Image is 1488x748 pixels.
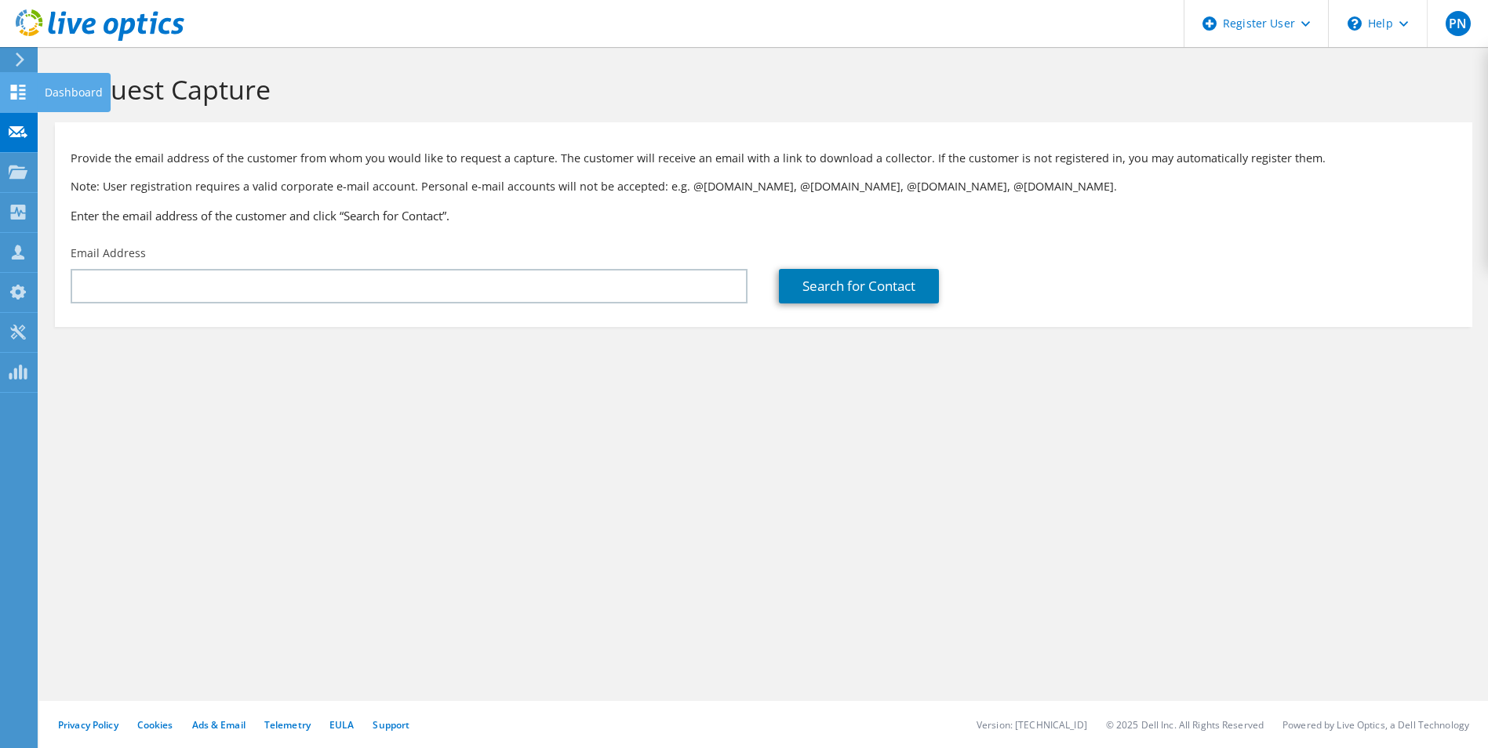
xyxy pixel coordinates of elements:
h3: Enter the email address of the customer and click “Search for Contact”. [71,207,1457,224]
label: Email Address [71,245,146,261]
svg: \n [1348,16,1362,31]
span: PN [1446,11,1471,36]
li: © 2025 Dell Inc. All Rights Reserved [1106,718,1264,732]
a: Cookies [137,718,173,732]
h1: Request Capture [63,73,1457,106]
a: Telemetry [264,718,311,732]
a: Search for Contact [779,269,939,303]
a: Support [373,718,409,732]
li: Powered by Live Optics, a Dell Technology [1282,718,1469,732]
div: Dashboard [37,73,111,112]
a: Ads & Email [192,718,246,732]
a: EULA [329,718,354,732]
li: Version: [TECHNICAL_ID] [977,718,1087,732]
a: Privacy Policy [58,718,118,732]
p: Note: User registration requires a valid corporate e-mail account. Personal e-mail accounts will ... [71,178,1457,195]
p: Provide the email address of the customer from whom you would like to request a capture. The cust... [71,150,1457,167]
